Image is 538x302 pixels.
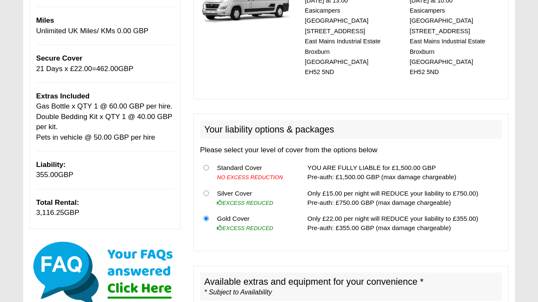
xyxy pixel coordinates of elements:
p: Unlimited UK Miles/ KMs 0.00 GBP [36,16,174,36]
h2: Your liability options & packages [200,120,502,139]
p: GBP [36,160,174,180]
span: Secure Cover [36,54,82,62]
p: Please select your level of cover from the options below [200,145,502,155]
td: Only £22.00 per night will REDUCE your liability to £355.00) Pre-auth: £355.00 GBP (max damage ch... [304,211,502,236]
span: Gas Bottle x QTY 1 @ 60.00 GBP per hire. Double Bedding Kit x QTY 1 @ 40.00 GBP per kit. Pets in ... [36,102,173,141]
b: Liability: [36,161,66,169]
b: Miles [36,16,54,24]
i: EXCESS REDUCED [217,200,273,206]
td: Gold Cover [214,211,294,236]
b: Total Rental: [36,199,79,207]
span: 462.00 [96,65,118,73]
td: Only £15.00 per night will REDUCE your liability to £750.00) Pre-auth: £750.00 GBP (max damage ch... [304,185,502,211]
td: Standard Cover [214,160,294,185]
td: Silver Cover [214,185,294,211]
b: Extras Included [36,92,90,100]
span: 3,116.25 [36,209,64,217]
span: 355.00 [36,171,58,179]
p: GBP [36,198,174,218]
h2: Available extras and equipment for your convenience * [200,273,502,301]
i: * Subject to Availability [204,289,272,296]
span: 22.00 [74,65,92,73]
i: EXCESS REDUCED [217,225,273,231]
i: NO EXCESS REDUCTION [217,174,283,180]
p: 21 Days x £ = GBP [36,53,174,74]
td: YOU ARE FULLY LIABLE for £1,500.00 GBP Pre-auth: £1,500.00 GBP (max damage chargeable) [304,160,502,185]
